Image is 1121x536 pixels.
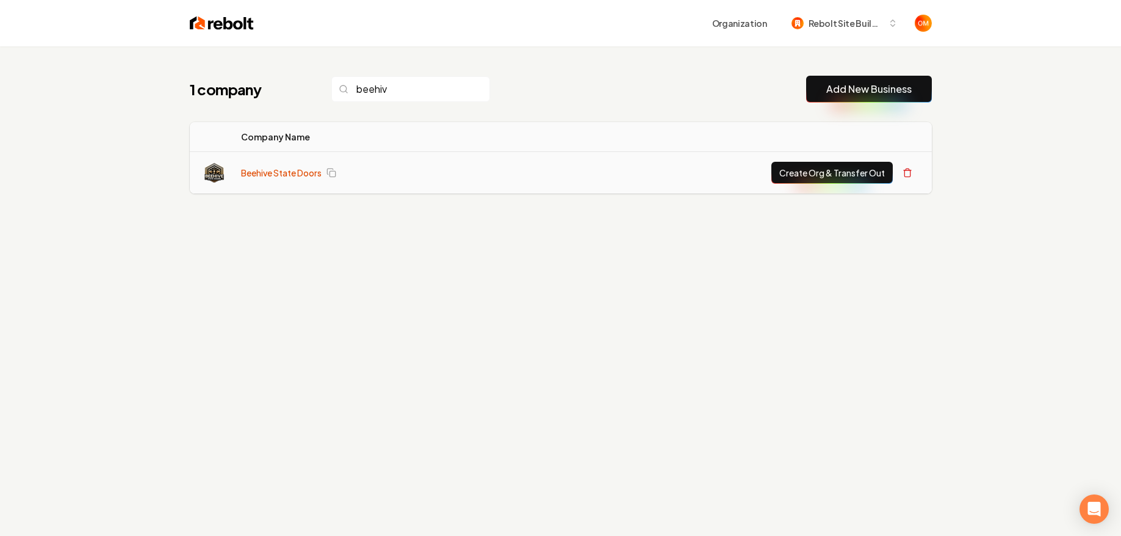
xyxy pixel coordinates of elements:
[705,12,774,34] button: Organization
[190,15,254,32] img: Rebolt Logo
[1080,494,1109,524] div: Open Intercom Messenger
[190,79,307,99] h1: 1 company
[241,167,322,179] a: Beehive State Doors
[826,82,912,96] a: Add New Business
[915,15,932,32] button: Open user button
[231,122,512,152] th: Company Name
[915,15,932,32] img: Omar Molai
[809,17,883,30] span: Rebolt Site Builder
[791,17,804,29] img: Rebolt Site Builder
[204,163,224,183] img: Beehive State Doors logo
[806,76,932,103] button: Add New Business
[331,76,490,102] input: Search...
[771,162,893,184] button: Create Org & Transfer Out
